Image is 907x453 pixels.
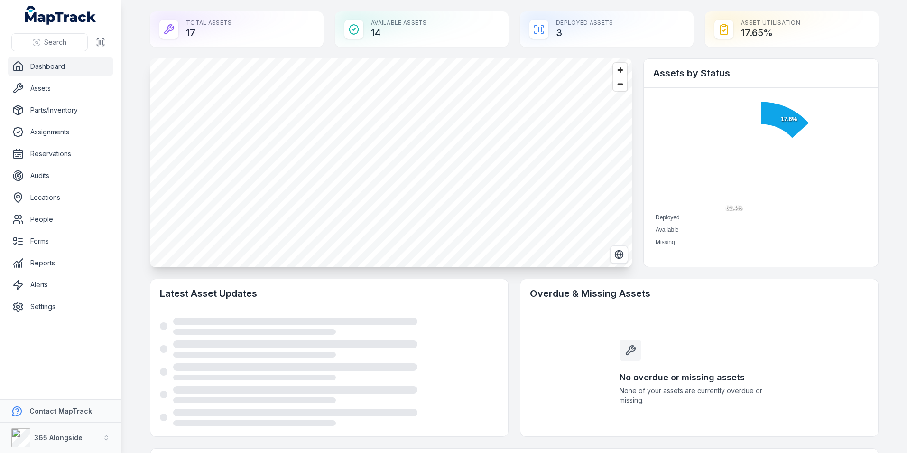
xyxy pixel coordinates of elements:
[29,407,92,415] strong: Contact MapTrack
[8,166,113,185] a: Audits
[8,297,113,316] a: Settings
[656,239,675,245] span: Missing
[8,101,113,120] a: Parts/Inventory
[530,287,869,300] h2: Overdue & Missing Assets
[613,63,627,77] button: Zoom in
[8,144,113,163] a: Reservations
[610,245,628,264] button: Switch to Satellite View
[160,287,499,300] h2: Latest Asset Updates
[8,254,113,273] a: Reports
[44,38,66,47] span: Search
[150,58,632,267] canvas: Map
[8,210,113,229] a: People
[613,77,627,91] button: Zoom out
[656,226,678,233] span: Available
[34,434,83,442] strong: 365 Alongside
[8,232,113,251] a: Forms
[8,188,113,207] a: Locations
[620,371,779,384] h3: No overdue or missing assets
[25,6,96,25] a: MapTrack
[656,214,680,221] span: Deployed
[620,386,779,405] span: None of your assets are currently overdue or missing.
[11,33,88,51] button: Search
[8,123,113,142] a: Assignments
[8,79,113,98] a: Assets
[8,57,113,76] a: Dashboard
[8,275,113,294] a: Alerts
[653,66,869,80] h2: Assets by Status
